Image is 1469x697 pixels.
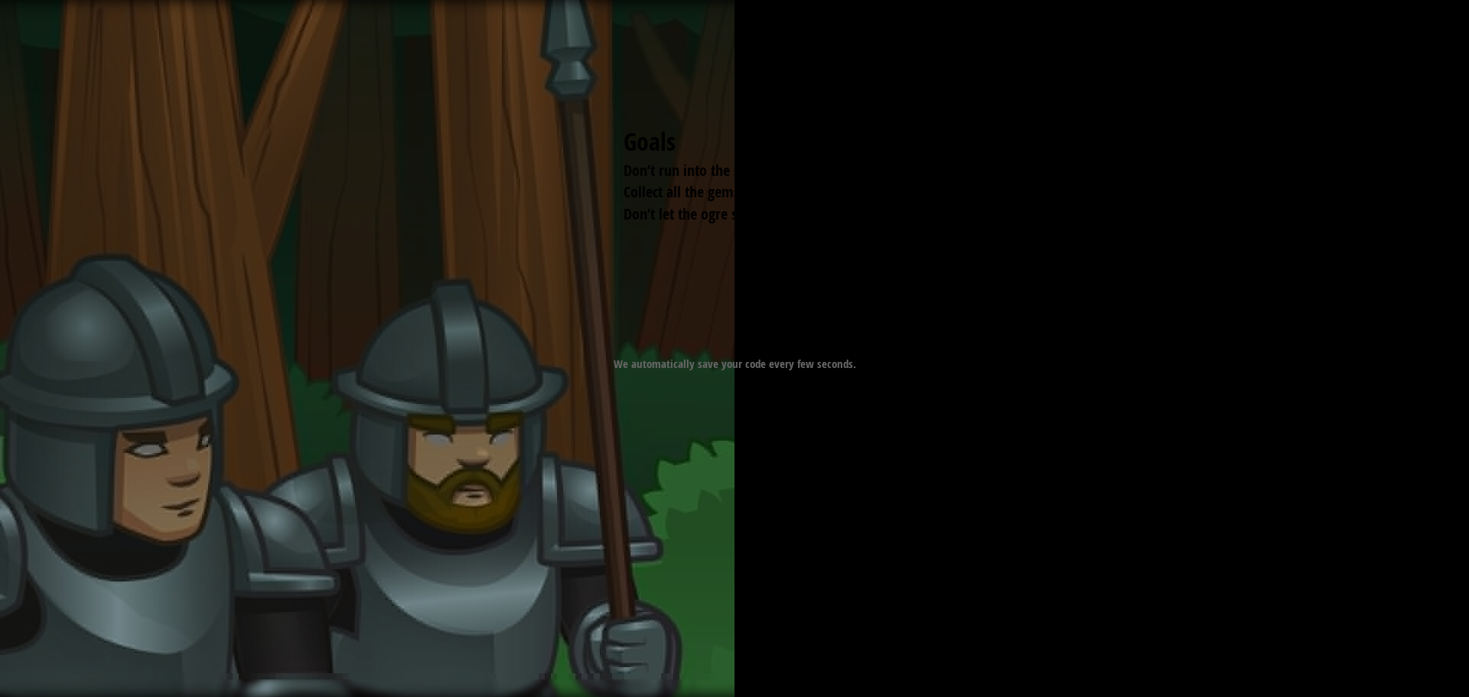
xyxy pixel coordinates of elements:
[604,181,842,204] li: Collect all the gems.
[604,204,842,226] li: Don’t let the ogre see you.
[581,356,888,372] p: We automatically save your code every few seconds.
[604,160,842,182] li: Don’t run into the spikes.
[624,204,780,224] span: Don’t let the ogre see you.
[624,160,774,181] span: Don’t run into the spikes.
[624,125,845,160] div: Goals
[624,181,743,202] span: Collect all the gems.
